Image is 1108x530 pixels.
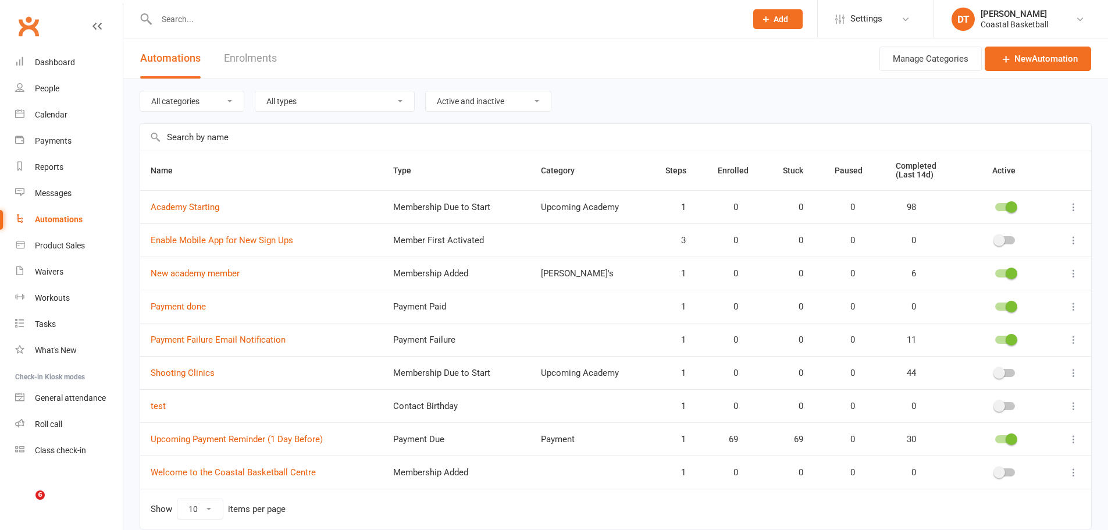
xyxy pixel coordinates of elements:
[896,236,916,246] span: 0
[151,163,186,177] button: Name
[783,435,803,444] span: 69
[981,19,1048,30] div: Coastal Basketball
[383,323,531,356] td: Payment Failure
[896,202,916,212] span: 98
[783,236,803,246] span: 0
[783,302,803,312] span: 0
[35,136,72,145] div: Payments
[718,335,738,345] span: 0
[35,241,85,250] div: Product Sales
[981,9,1048,19] div: [PERSON_NAME]
[224,38,277,79] a: Enrolments
[541,368,644,378] div: Upcoming Academy
[151,335,286,345] a: Payment Failure Email Notification
[14,12,43,41] a: Clubworx
[783,401,803,411] span: 0
[896,161,936,179] span: Completed (Last 14d)
[541,163,587,177] button: Category
[383,356,531,389] td: Membership Due to Start
[541,202,644,212] div: Upcoming Academy
[15,102,123,128] a: Calendar
[772,151,824,190] th: Stuck
[153,11,738,27] input: Search...
[15,285,123,311] a: Workouts
[718,202,738,212] span: 0
[982,163,1028,177] button: Active
[151,401,166,411] a: test
[835,335,855,345] span: 0
[35,319,56,329] div: Tasks
[835,368,855,378] span: 0
[12,490,40,518] iframe: Intercom live chat
[835,468,855,478] span: 0
[718,435,738,444] span: 69
[15,76,123,102] a: People
[35,490,45,500] span: 6
[718,468,738,478] span: 0
[383,456,531,489] td: Membership Added
[783,468,803,478] span: 0
[35,267,63,276] div: Waivers
[879,47,982,71] button: Manage Categories
[35,346,77,355] div: What's New
[383,389,531,422] td: Contact Birthday
[15,154,123,180] a: Reports
[835,302,855,312] span: 0
[383,290,531,323] td: Payment Paid
[774,15,788,24] span: Add
[35,162,63,172] div: Reports
[35,188,72,198] div: Messages
[15,233,123,259] a: Product Sales
[665,335,686,345] span: 1
[151,499,286,520] div: Show
[35,110,67,119] div: Calendar
[15,411,123,437] a: Roll call
[35,215,83,224] div: Automations
[824,151,885,190] th: Paused
[896,401,916,411] span: 0
[35,393,106,403] div: General attendance
[896,468,916,478] span: 0
[541,166,587,175] span: Category
[896,435,916,444] span: 30
[140,124,1091,151] input: Search by name
[835,236,855,246] span: 0
[665,368,686,378] span: 1
[718,269,738,279] span: 0
[753,9,803,29] button: Add
[952,8,975,31] div: DT
[783,368,803,378] span: 0
[896,269,916,279] span: 6
[992,166,1016,175] span: Active
[151,434,323,444] a: Upcoming Payment Reminder (1 Day Before)
[718,302,738,312] span: 0
[718,368,738,378] span: 0
[151,467,316,478] a: Welcome to the Coastal Basketball Centre
[896,335,916,345] span: 11
[665,236,686,246] span: 3
[665,468,686,478] span: 1
[835,435,855,444] span: 0
[835,269,855,279] span: 0
[15,385,123,411] a: General attendance kiosk mode
[665,269,686,279] span: 1
[228,504,286,514] div: items per page
[15,180,123,207] a: Messages
[383,190,531,223] td: Membership Due to Start
[35,446,86,455] div: Class check-in
[655,151,707,190] th: Steps
[707,151,772,190] th: Enrolled
[541,269,644,279] div: [PERSON_NAME]'s
[15,437,123,464] a: Class kiosk mode
[35,419,62,429] div: Roll call
[35,84,59,93] div: People
[151,235,293,246] a: Enable Mobile App for New Sign Ups
[541,435,644,444] div: Payment
[383,422,531,456] td: Payment Due
[140,38,201,79] button: Automations
[665,401,686,411] span: 1
[783,335,803,345] span: 0
[896,368,916,378] span: 44
[665,302,686,312] span: 1
[15,259,123,285] a: Waivers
